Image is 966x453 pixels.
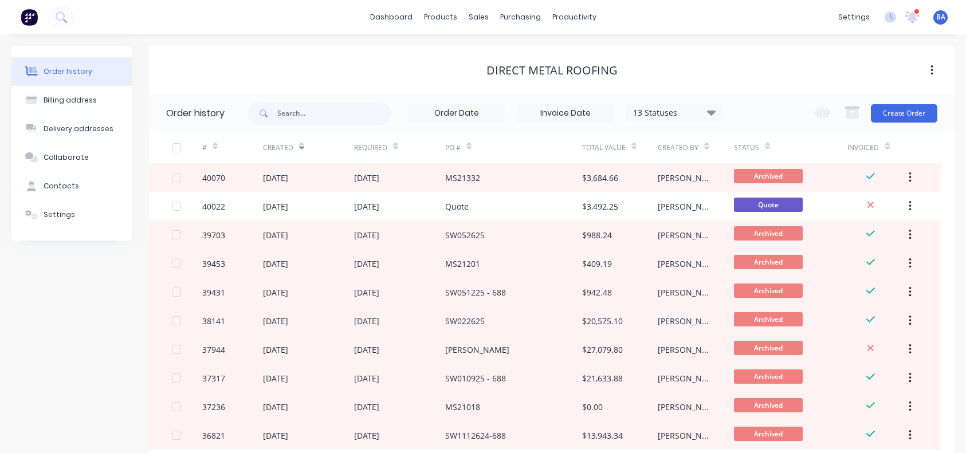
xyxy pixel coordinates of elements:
[354,344,379,356] div: [DATE]
[44,181,79,191] div: Contacts
[847,143,879,153] div: Invoiced
[582,143,626,153] div: Total Value
[734,255,803,269] span: Archived
[734,398,803,412] span: Archived
[734,198,803,212] span: Quote
[202,372,225,384] div: 37317
[463,9,494,26] div: sales
[263,315,288,327] div: [DATE]
[263,143,293,153] div: Created
[734,312,803,326] span: Archived
[582,286,612,298] div: $942.48
[11,115,132,143] button: Delivery addresses
[658,143,698,153] div: Created By
[582,372,623,384] div: $21,633.88
[658,200,711,212] div: [PERSON_NAME]
[44,124,113,134] div: Delivery addresses
[202,286,225,298] div: 39431
[354,132,445,163] div: Required
[486,64,618,77] div: DIRECT METAL ROOFING
[658,258,711,270] div: [PERSON_NAME]
[202,200,225,212] div: 40022
[445,143,461,153] div: PO #
[582,200,618,212] div: $3,492.25
[354,401,379,413] div: [DATE]
[202,430,225,442] div: 36821
[582,172,618,184] div: $3,684.66
[263,132,354,163] div: Created
[582,229,612,241] div: $988.24
[658,286,711,298] div: [PERSON_NAME]
[44,95,97,105] div: Billing address
[263,401,288,413] div: [DATE]
[21,9,38,26] img: Factory
[582,258,612,270] div: $409.19
[354,315,379,327] div: [DATE]
[582,315,623,327] div: $20,575.10
[445,200,469,212] div: Quote
[11,200,132,229] button: Settings
[658,315,711,327] div: [PERSON_NAME]
[626,107,722,119] div: 13 Statuses
[445,258,480,270] div: MS21201
[263,229,288,241] div: [DATE]
[517,105,614,122] input: Invoice Date
[582,430,623,442] div: $13,943.34
[202,172,225,184] div: 40070
[582,132,658,163] div: Total Value
[202,132,263,163] div: #
[263,430,288,442] div: [DATE]
[734,226,803,241] span: Archived
[734,427,803,441] span: Archived
[354,200,379,212] div: [DATE]
[202,344,225,356] div: 37944
[44,66,92,77] div: Order history
[445,372,506,384] div: SW010925 - 688
[658,430,711,442] div: [PERSON_NAME]
[263,372,288,384] div: [DATE]
[734,283,803,298] span: Archived
[734,341,803,355] span: Archived
[445,401,480,413] div: MS21018
[202,229,225,241] div: 39703
[445,315,485,327] div: SW022625
[658,229,711,241] div: [PERSON_NAME]
[277,102,391,125] input: Search...
[445,286,506,298] div: SW051225 - 688
[833,9,875,26] div: settings
[658,372,711,384] div: [PERSON_NAME]
[11,143,132,172] button: Collaborate
[263,200,288,212] div: [DATE]
[354,430,379,442] div: [DATE]
[445,344,509,356] div: [PERSON_NAME]
[11,86,132,115] button: Billing address
[582,401,603,413] div: $0.00
[354,286,379,298] div: [DATE]
[734,143,759,153] div: Status
[418,9,463,26] div: products
[166,107,225,120] div: Order history
[734,169,803,183] span: Archived
[847,132,908,163] div: Invoiced
[582,344,623,356] div: $27,079.80
[44,152,89,163] div: Collaborate
[547,9,602,26] div: productivity
[734,132,848,163] div: Status
[409,105,505,122] input: Order Date
[658,172,711,184] div: [PERSON_NAME]
[445,172,480,184] div: MS21332
[354,143,387,153] div: Required
[354,172,379,184] div: [DATE]
[734,369,803,384] span: Archived
[658,344,711,356] div: [PERSON_NAME]
[936,12,945,22] span: BA
[658,132,734,163] div: Created By
[354,372,379,384] div: [DATE]
[263,172,288,184] div: [DATE]
[494,9,547,26] div: purchasing
[11,172,132,200] button: Contacts
[202,258,225,270] div: 39453
[445,132,582,163] div: PO #
[658,401,711,413] div: [PERSON_NAME]
[11,57,132,86] button: Order history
